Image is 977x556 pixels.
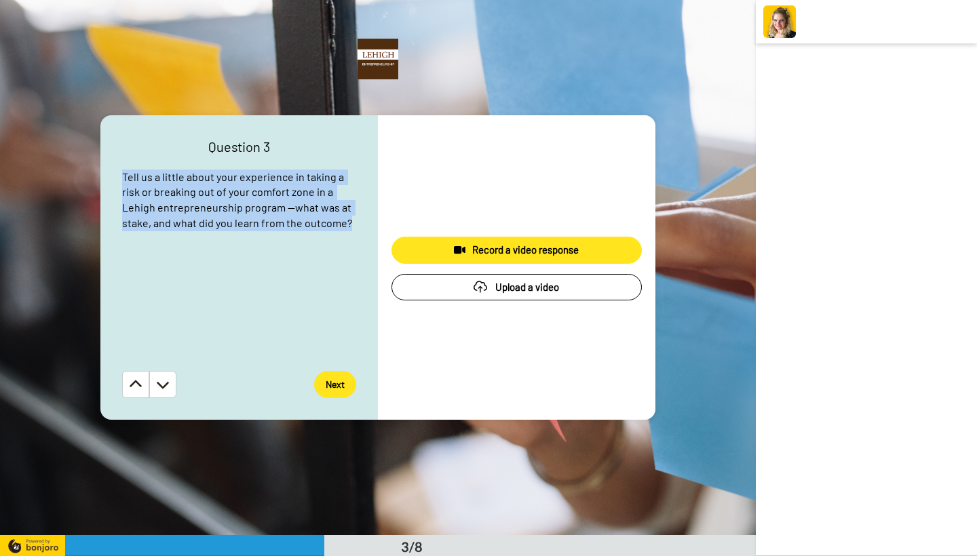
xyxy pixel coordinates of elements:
[778,180,949,218] span: Remember to read the questions carefully before recording or typing down your answer.
[122,170,353,230] span: Tell us a little about your experience in taking a risk or breaking out of your comfort zone in a...
[402,243,631,257] div: Record a video response
[778,429,858,441] span: Thanks so much!
[803,14,976,27] div: [PERSON_NAME]
[463,311,571,324] p: Type my response instead
[379,537,444,556] div: 3/8
[796,125,799,138] span: .
[778,125,944,165] span: Feel free to choose the questions that resonate most with you.
[496,203,537,220] p: I want to
[778,55,892,75] span: Before you begin
[778,229,957,308] span: Please find somewhere nice and bright with good, even lighting and minimal background noise if yo...
[763,5,796,38] img: Profile Image
[122,137,356,156] h4: Question 3
[778,111,794,124] span: but
[778,367,954,419] span: Lastly, if you want to continue later, you may resume submitting your testimonial by clicking the...
[778,98,946,111] span: We've included 6 question prompts,
[778,318,947,357] span: Complete your testimonial by granting your consent and clicking Submit at the end of the question...
[314,371,356,398] button: Next
[391,274,642,300] button: Upload a video
[391,237,642,263] button: Record a video response
[778,111,942,138] span: you don't need to answer each one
